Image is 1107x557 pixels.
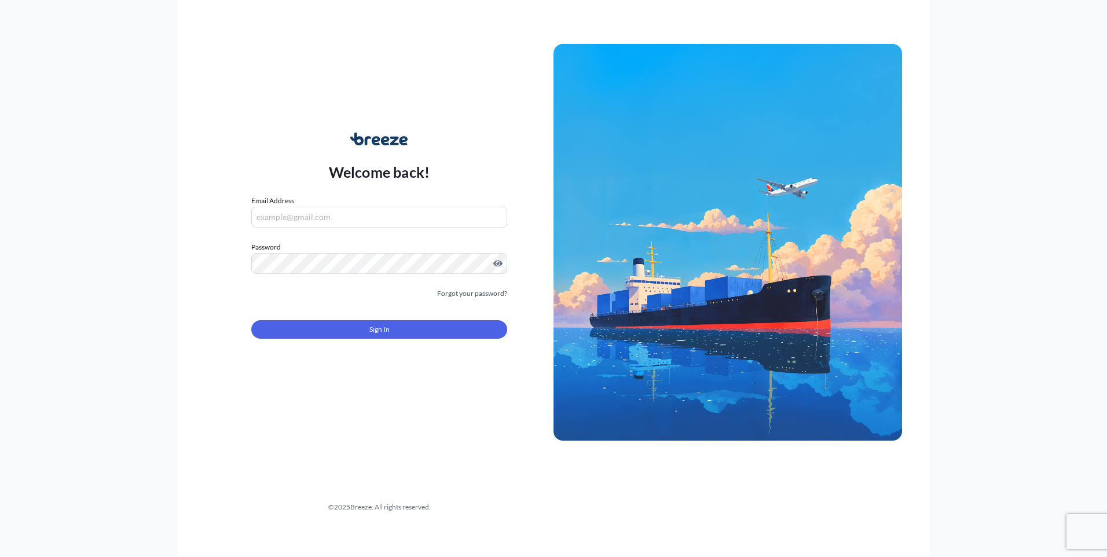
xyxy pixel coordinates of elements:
[251,241,507,253] label: Password
[329,163,430,181] p: Welcome back!
[437,288,507,299] a: Forgot your password?
[553,44,902,440] img: Ship illustration
[251,207,507,228] input: example@gmail.com
[251,195,294,207] label: Email Address
[251,320,507,339] button: Sign In
[493,259,503,268] button: Show password
[205,501,553,513] div: © 2025 Breeze. All rights reserved.
[369,324,390,335] span: Sign In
